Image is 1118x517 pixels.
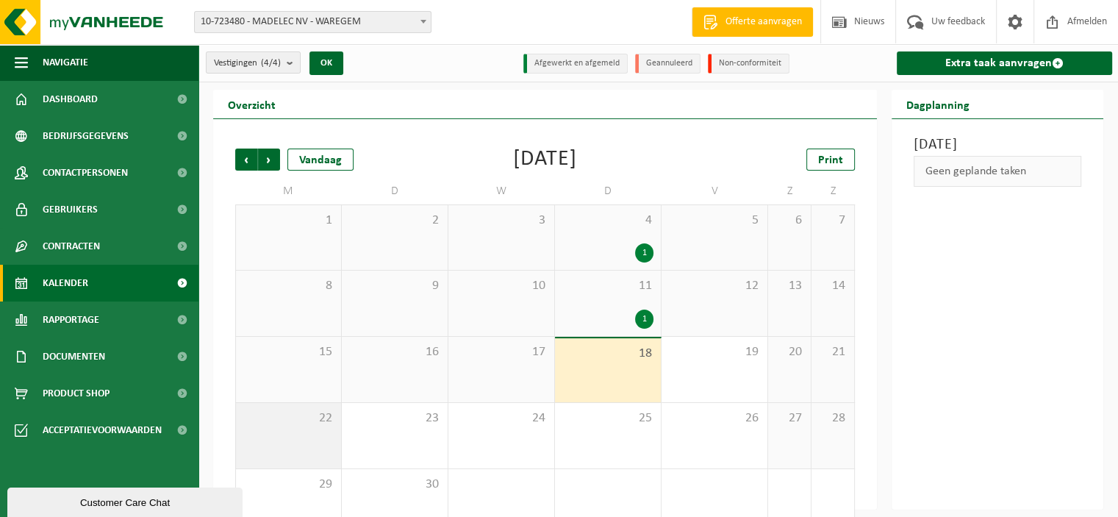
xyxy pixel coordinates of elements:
[775,410,803,427] span: 27
[448,178,555,204] td: W
[194,11,431,33] span: 10-723480 - MADELEC NV - WAREGEM
[562,213,653,229] span: 4
[349,213,440,229] span: 2
[708,54,789,74] li: Non-conformiteit
[206,51,301,74] button: Vestigingen(4/4)
[456,344,547,360] span: 17
[897,51,1112,75] a: Extra taak aanvragen
[775,278,803,294] span: 13
[811,178,855,204] td: Z
[43,228,100,265] span: Contracten
[349,477,440,493] span: 30
[818,154,843,166] span: Print
[456,410,547,427] span: 24
[43,338,105,375] span: Documenten
[819,344,847,360] span: 21
[258,149,280,171] span: Volgende
[287,149,354,171] div: Vandaag
[555,178,662,204] td: D
[43,118,129,154] span: Bedrijfsgegevens
[349,344,440,360] span: 16
[819,410,847,427] span: 28
[195,12,431,32] span: 10-723480 - MADELEC NV - WAREGEM
[562,278,653,294] span: 11
[309,51,343,75] button: OK
[235,149,257,171] span: Vorige
[7,485,246,517] iframe: chat widget
[261,58,281,68] count: (4/4)
[349,278,440,294] span: 9
[669,278,760,294] span: 12
[342,178,448,204] td: D
[43,302,99,338] span: Rapportage
[662,178,768,204] td: V
[819,213,847,229] span: 7
[243,278,334,294] span: 8
[806,149,855,171] a: Print
[775,213,803,229] span: 6
[243,344,334,360] span: 15
[562,346,653,362] span: 18
[523,54,628,74] li: Afgewerkt en afgemeld
[43,265,88,302] span: Kalender
[914,134,1081,156] h3: [DATE]
[513,149,577,171] div: [DATE]
[43,412,162,449] span: Acceptatievoorwaarden
[456,278,547,294] span: 10
[692,7,813,37] a: Offerte aanvragen
[819,278,847,294] span: 14
[349,410,440,427] span: 23
[562,410,653,427] span: 25
[43,81,98,118] span: Dashboard
[669,410,760,427] span: 26
[892,90,984,118] h2: Dagplanning
[235,178,342,204] td: M
[43,191,98,228] span: Gebruikers
[43,44,88,81] span: Navigatie
[456,213,547,229] span: 3
[768,178,811,204] td: Z
[722,15,806,29] span: Offerte aanvragen
[669,344,760,360] span: 19
[214,52,281,74] span: Vestigingen
[635,243,653,263] div: 1
[243,213,334,229] span: 1
[669,213,760,229] span: 5
[914,156,1081,187] div: Geen geplande taken
[43,154,128,191] span: Contactpersonen
[213,90,290,118] h2: Overzicht
[775,344,803,360] span: 20
[43,375,110,412] span: Product Shop
[635,54,700,74] li: Geannuleerd
[635,310,653,329] div: 1
[243,477,334,493] span: 29
[243,410,334,427] span: 22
